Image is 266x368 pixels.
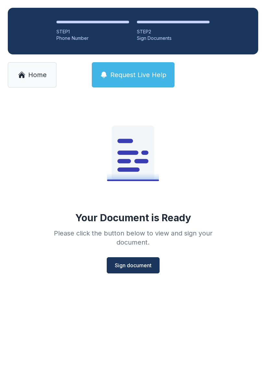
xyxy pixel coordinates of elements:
[137,35,210,41] div: Sign Documents
[75,212,191,224] div: Your Document is Ready
[137,29,210,35] div: STEP 2
[56,29,129,35] div: STEP 1
[115,261,151,269] span: Sign document
[56,35,129,41] div: Phone Number
[110,70,166,79] span: Request Live Help
[28,70,47,79] span: Home
[40,229,226,247] div: Please click the button below to view and sign your document.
